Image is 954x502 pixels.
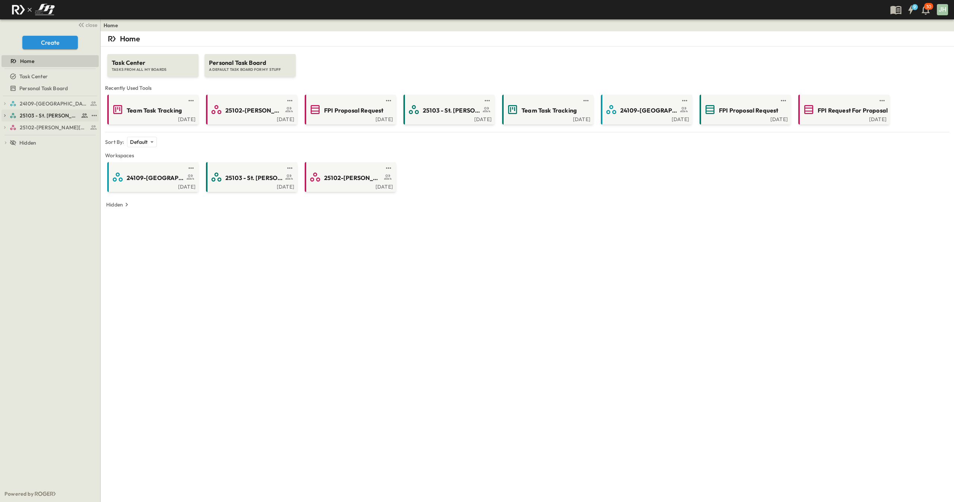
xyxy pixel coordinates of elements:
[719,106,778,115] span: FPI Proposal Request
[207,116,294,121] a: [DATE]
[504,104,590,116] a: Team Task Tracking
[1,56,97,66] a: Home
[800,104,887,116] a: FPI Request For Proposal
[109,116,196,121] a: [DATE]
[701,116,788,121] a: [DATE]
[86,21,97,29] span: close
[306,183,393,189] a: [DATE]
[306,104,393,116] a: FPI Proposal Request
[1,110,99,121] div: 25103 - St. [PERSON_NAME] Phase 2test
[207,104,294,116] a: 25102-[PERSON_NAME][DEMOGRAPHIC_DATA][GEOGRAPHIC_DATA]
[581,96,590,105] button: test
[187,164,196,173] button: test
[22,36,78,49] button: Create
[620,106,678,115] span: 24109-[GEOGRAPHIC_DATA][PERSON_NAME]
[75,19,99,30] button: close
[20,100,88,107] span: 24109-St. Teresa of Calcutta Parish Hall
[602,116,689,121] a: [DATE]
[800,116,887,121] a: [DATE]
[109,104,196,116] a: Team Task Tracking
[103,199,133,210] button: Hidden
[324,106,383,115] span: FPI Proposal Request
[127,106,182,115] span: Team Task Tracking
[701,104,788,116] a: FPI Proposal Request
[405,104,492,116] a: 25103 - St. [PERSON_NAME] Phase 2
[1,98,99,110] div: 24109-St. Teresa of Calcutta Parish Halltest
[926,4,931,10] p: 30
[104,22,118,29] a: Home
[1,82,99,94] div: Personal Task Boardtest
[19,73,48,80] span: Task Center
[20,124,88,131] span: 25102-Christ The Redeemer Anglican Church
[225,106,283,115] span: 25102-[PERSON_NAME][DEMOGRAPHIC_DATA][GEOGRAPHIC_DATA]
[127,174,184,182] span: 24109-[GEOGRAPHIC_DATA][PERSON_NAME]
[209,67,291,72] span: A DEFAULT TASK BOARD FOR MY STUFF
[306,171,393,183] a: 25102-[PERSON_NAME][DEMOGRAPHIC_DATA][GEOGRAPHIC_DATA]
[204,47,297,77] a: Personal Task BoardA DEFAULT TASK BOARD FOR MY STUFF
[112,59,194,67] span: Task Center
[10,110,88,121] a: 25103 - St. [PERSON_NAME] Phase 2
[779,96,788,105] button: test
[423,106,481,115] span: 25103 - St. [PERSON_NAME] Phase 2
[878,96,887,105] button: test
[1,83,97,94] a: Personal Task Board
[384,96,393,105] button: test
[90,111,99,120] button: test
[405,116,492,121] a: [DATE]
[104,22,123,29] nav: breadcrumbs
[483,96,492,105] button: test
[1,121,99,133] div: 25102-Christ The Redeemer Anglican Churchtest
[818,106,888,115] span: FPI Request For Proposal
[187,96,196,105] button: test
[207,171,294,183] a: 25103 - St. [PERSON_NAME] Phase 2
[109,171,196,183] a: 24109-[GEOGRAPHIC_DATA][PERSON_NAME]
[680,96,689,105] button: test
[120,34,140,44] p: Home
[306,116,393,121] a: [DATE]
[207,183,294,189] a: [DATE]
[106,201,123,208] p: Hidden
[913,4,916,10] h6: 9
[105,152,950,159] span: Workspaces
[112,67,194,72] span: TASKS FROM ALL MY BOARDS
[19,139,36,146] span: Hidden
[522,106,577,115] span: Team Task Tracking
[9,2,57,18] img: c8d7d1ed905e502e8f77bf7063faec64e13b34fdb1f2bdd94b0e311fc34f8000.png
[1,71,97,82] a: Task Center
[936,3,949,16] button: JH
[105,138,124,146] p: Sort By:
[19,85,68,92] span: Personal Task Board
[127,137,156,147] div: Default
[105,84,950,92] span: Recently Used Tools
[10,122,97,133] a: 25102-Christ The Redeemer Anglican Church
[937,4,948,15] div: JH
[107,47,199,77] a: Task CenterTASKS FROM ALL MY BOARDS
[285,164,294,173] button: test
[504,116,590,121] a: [DATE]
[324,174,382,182] span: 25102-[PERSON_NAME][DEMOGRAPHIC_DATA][GEOGRAPHIC_DATA]
[20,57,34,65] span: Home
[109,183,196,189] a: [DATE]
[209,59,291,67] span: Personal Task Board
[130,138,148,146] p: Default
[384,164,393,173] button: test
[285,96,294,105] button: test
[20,112,79,119] span: 25103 - St. [PERSON_NAME] Phase 2
[10,98,97,109] a: 24109-St. Teresa of Calcutta Parish Hall
[225,174,283,182] span: 25103 - St. [PERSON_NAME] Phase 2
[903,3,918,16] button: 9
[602,104,689,116] a: 24109-[GEOGRAPHIC_DATA][PERSON_NAME]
